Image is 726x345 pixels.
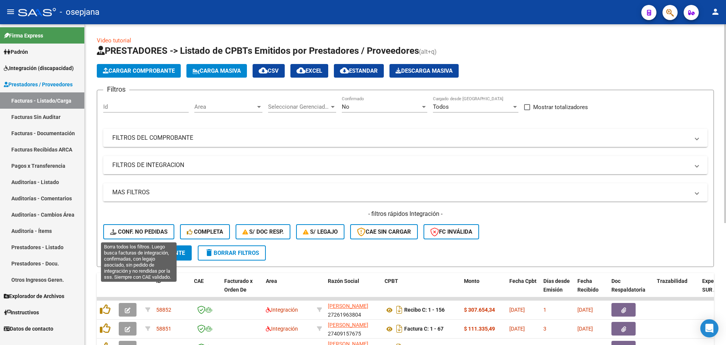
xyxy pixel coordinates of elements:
h4: - filtros rápidos Integración - [103,210,707,218]
button: Completa [180,224,230,239]
mat-panel-title: FILTROS DE INTEGRACION [112,161,689,169]
mat-icon: cloud_download [340,66,349,75]
span: CSV [259,67,279,74]
span: Conf. no pedidas [110,228,168,235]
span: Area [194,103,256,110]
span: EXCEL [296,67,322,74]
button: Carga Masiva [186,64,247,78]
span: Explorador de Archivos [4,292,64,300]
span: Area [266,278,277,284]
span: S/ legajo [303,228,338,235]
button: S/ Doc Resp. [236,224,291,239]
span: Seleccionar Gerenciador [268,103,329,110]
span: Razón Social [328,278,359,284]
span: Integración [266,326,298,332]
span: Todos [433,103,449,110]
a: Video tutorial [97,37,131,44]
span: - osepjana [60,4,99,20]
strong: Factura C: 1 - 67 [404,326,444,332]
i: Descargar documento [394,323,404,335]
mat-icon: person [711,7,720,16]
datatable-header-cell: Fecha Cpbt [506,273,540,306]
span: Padrón [4,48,28,56]
div: Open Intercom Messenger [700,319,718,337]
span: Monto [464,278,479,284]
datatable-header-cell: Fecha Recibido [574,273,608,306]
span: Estandar [340,67,378,74]
span: Fecha Recibido [577,278,599,293]
span: Carga Masiva [192,67,241,74]
h3: Filtros [103,84,129,95]
span: 3 [543,326,546,332]
span: 58851 [156,326,171,332]
span: [DATE] [577,307,593,313]
strong: $ 111.335,49 [464,326,495,332]
span: 58852 [156,307,171,313]
datatable-header-cell: Días desde Emisión [540,273,574,306]
span: Borrar Filtros [205,250,259,256]
span: Cargar Comprobante [103,67,175,74]
span: Prestadores / Proveedores [4,80,73,89]
div: 27409157675 [328,321,379,337]
span: CAE SIN CARGAR [357,228,411,235]
span: Buscar Comprobante [110,250,185,256]
span: S/ Doc Resp. [242,228,284,235]
span: [PERSON_NAME] [328,303,368,309]
span: 1 [543,307,546,313]
span: (alt+q) [419,48,437,55]
span: Trazabilidad [657,278,687,284]
span: Fecha Cpbt [509,278,537,284]
mat-panel-title: MAS FILTROS [112,188,689,197]
span: Instructivos [4,308,39,317]
mat-icon: menu [6,7,15,16]
mat-expansion-panel-header: FILTROS DE INTEGRACION [103,156,707,174]
button: Buscar Comprobante [103,245,192,261]
span: No [342,103,349,110]
datatable-header-cell: Facturado x Orden De [221,273,263,306]
button: Descarga Masiva [389,64,459,78]
app-download-masive: Descarga masiva de comprobantes (adjuntos) [389,64,459,78]
span: Facturado x Orden De [224,278,253,293]
mat-expansion-panel-header: MAS FILTROS [103,183,707,201]
span: Días desde Emisión [543,278,570,293]
button: FC Inválida [423,224,479,239]
span: Doc Respaldatoria [611,278,645,293]
mat-icon: cloud_download [296,66,306,75]
span: Descarga Masiva [396,67,453,74]
datatable-header-cell: Monto [461,273,506,306]
button: EXCEL [290,64,328,78]
span: CPBT [385,278,398,284]
mat-expansion-panel-header: FILTROS DEL COMPROBANTE [103,129,707,147]
datatable-header-cell: CAE [191,273,221,306]
datatable-header-cell: Doc Respaldatoria [608,273,654,306]
datatable-header-cell: Area [263,273,314,306]
button: Cargar Comprobante [97,64,181,78]
datatable-header-cell: CPBT [382,273,461,306]
button: Estandar [334,64,384,78]
strong: $ 307.654,34 [464,307,495,313]
div: 27261963804 [328,302,379,318]
span: [DATE] [577,326,593,332]
button: S/ legajo [296,224,344,239]
i: Descargar documento [394,304,404,316]
span: CAE [194,278,204,284]
span: Mostrar totalizadores [533,103,588,112]
span: Integración (discapacidad) [4,64,74,72]
mat-icon: delete [205,248,214,257]
span: Completa [187,228,223,235]
span: Firma Express [4,31,43,40]
strong: Recibo C: 1 - 156 [404,307,445,313]
span: [DATE] [509,326,525,332]
datatable-header-cell: Razón Social [325,273,382,306]
datatable-header-cell: Trazabilidad [654,273,699,306]
button: CSV [253,64,285,78]
span: [DATE] [509,307,525,313]
button: CAE SIN CARGAR [350,224,418,239]
span: PRESTADORES -> Listado de CPBTs Emitidos por Prestadores / Proveedores [97,45,419,56]
mat-panel-title: FILTROS DEL COMPROBANTE [112,134,689,142]
span: ID [156,278,161,284]
button: Borrar Filtros [198,245,266,261]
span: FC Inválida [430,228,472,235]
span: Integración [266,307,298,313]
mat-icon: search [110,248,119,257]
